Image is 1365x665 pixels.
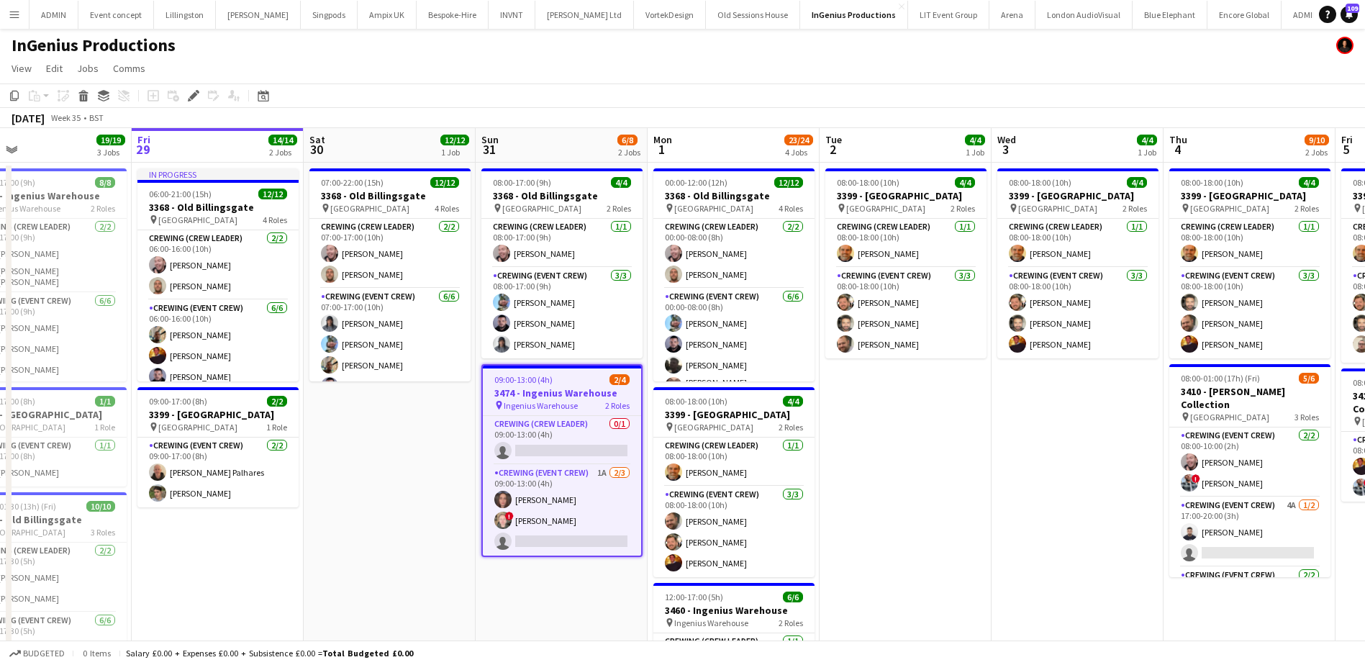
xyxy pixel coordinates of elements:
[113,62,145,75] span: Comms
[12,35,176,56] h1: InGenius Productions
[358,1,417,29] button: Ampix UK
[535,1,634,29] button: [PERSON_NAME] Ltd
[1035,1,1133,29] button: London AudioVisual
[216,1,301,29] button: [PERSON_NAME]
[71,59,104,78] a: Jobs
[40,59,68,78] a: Edit
[1282,1,1359,29] button: ADMIN - LEAVE
[1341,6,1358,23] a: 109
[89,112,104,123] div: BST
[634,1,706,29] button: VortekDesign
[417,1,489,29] button: Bespoke-Hire
[78,1,154,29] button: Event concept
[12,62,32,75] span: View
[322,648,413,659] span: Total Budgeted £0.00
[706,1,800,29] button: Old Sessions House
[30,1,78,29] button: ADMIN
[1346,4,1359,13] span: 109
[126,648,413,659] div: Salary £0.00 + Expenses £0.00 + Subsistence £0.00 =
[1336,37,1353,54] app-user-avatar: Ash Grimmer
[989,1,1035,29] button: Arena
[489,1,535,29] button: INVNT
[800,1,908,29] button: InGenius Productions
[23,648,65,659] span: Budgeted
[107,59,151,78] a: Comms
[301,1,358,29] button: Singpods
[46,62,63,75] span: Edit
[6,59,37,78] a: View
[12,111,45,125] div: [DATE]
[47,112,83,123] span: Week 35
[77,62,99,75] span: Jobs
[1207,1,1282,29] button: Encore Global
[79,648,114,659] span: 0 items
[154,1,216,29] button: Lillingston
[908,1,989,29] button: LIT Event Group
[7,646,67,661] button: Budgeted
[1133,1,1207,29] button: Blue Elephant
